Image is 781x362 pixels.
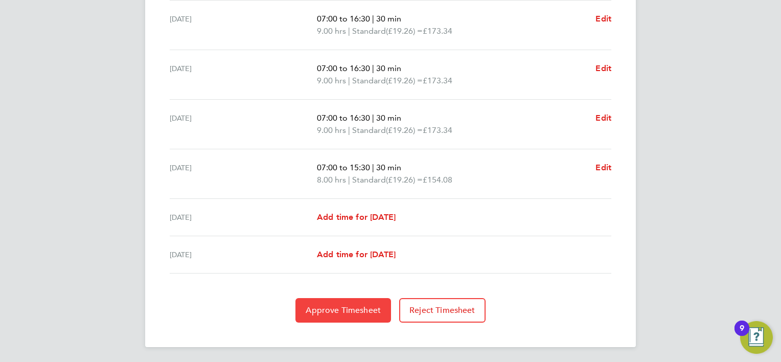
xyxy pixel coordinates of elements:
span: Standard [352,75,386,87]
span: Approve Timesheet [306,305,381,315]
div: 9 [740,328,744,342]
span: | [372,14,374,24]
span: £173.34 [423,76,452,85]
span: 9.00 hrs [317,125,346,135]
div: [DATE] [170,13,317,37]
span: Edit [595,163,611,172]
span: 07:00 to 16:30 [317,113,370,123]
button: Reject Timesheet [399,298,486,323]
span: | [372,163,374,172]
span: Standard [352,124,386,137]
span: (£19.26) = [386,76,423,85]
span: Standard [352,174,386,186]
span: | [372,63,374,73]
span: Add time for [DATE] [317,250,396,259]
span: Reject Timesheet [409,305,475,315]
span: 9.00 hrs [317,26,346,36]
a: Edit [595,13,611,25]
div: [DATE] [170,162,317,186]
span: Edit [595,113,611,123]
button: Approve Timesheet [295,298,391,323]
a: Edit [595,62,611,75]
div: [DATE] [170,112,317,137]
span: | [348,26,350,36]
div: [DATE] [170,248,317,261]
div: [DATE] [170,62,317,87]
span: 30 min [376,63,401,73]
a: Add time for [DATE] [317,211,396,223]
span: | [372,113,374,123]
span: 9.00 hrs [317,76,346,85]
span: | [348,125,350,135]
span: £173.34 [423,125,452,135]
div: [DATE] [170,211,317,223]
span: (£19.26) = [386,175,423,185]
a: Add time for [DATE] [317,248,396,261]
span: Edit [595,14,611,24]
span: £154.08 [423,175,452,185]
span: 07:00 to 16:30 [317,63,370,73]
a: Edit [595,162,611,174]
span: (£19.26) = [386,26,423,36]
span: 30 min [376,113,401,123]
button: Open Resource Center, 9 new notifications [740,321,773,354]
span: 30 min [376,14,401,24]
span: £173.34 [423,26,452,36]
span: Edit [595,63,611,73]
span: 07:00 to 15:30 [317,163,370,172]
span: Add time for [DATE] [317,212,396,222]
span: 30 min [376,163,401,172]
span: | [348,175,350,185]
span: 07:00 to 16:30 [317,14,370,24]
span: | [348,76,350,85]
a: Edit [595,112,611,124]
span: Standard [352,25,386,37]
span: 8.00 hrs [317,175,346,185]
span: (£19.26) = [386,125,423,135]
